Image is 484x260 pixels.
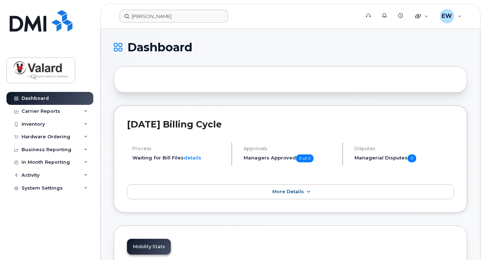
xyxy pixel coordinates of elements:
li: Waiting for Bill Files [132,154,225,161]
h4: Disputes [354,146,454,151]
a: details [184,155,201,161]
h2: [DATE] Billing Cycle [127,119,454,130]
span: Dashboard [127,42,192,53]
h4: Process [132,146,225,151]
h5: Managers Approved [244,154,337,162]
span: 0 of 0 [296,154,314,162]
span: 0 [408,154,416,162]
span: More Details [272,189,304,194]
h5: Managerial Disputes [354,154,454,162]
h4: Approvals [244,146,337,151]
